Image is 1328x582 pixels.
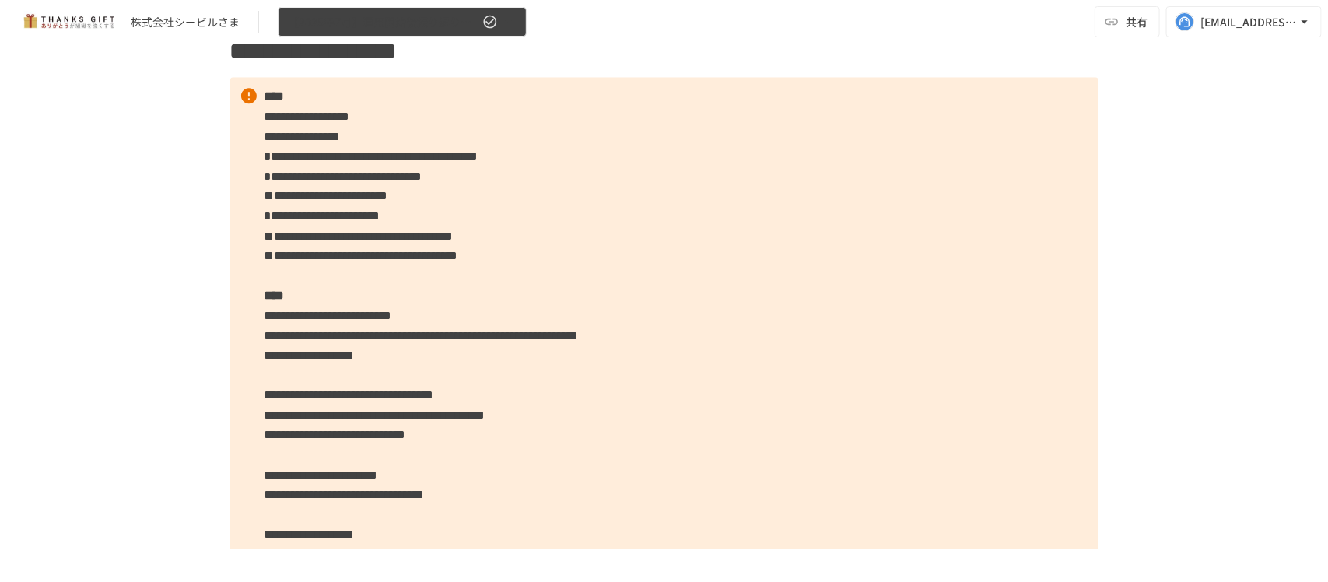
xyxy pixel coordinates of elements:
button: [EMAIL_ADDRESS][DOMAIN_NAME] [1166,6,1322,37]
span: 共有 [1126,13,1148,30]
button: 共有 [1095,6,1160,37]
div: 株式会社シービルさま [131,14,240,30]
button: 【2025年7月】運用開始後振り返りミーティング [278,7,527,37]
img: mMP1OxWUAhQbsRWCurg7vIHe5HqDpP7qZo7fRoNLXQh [19,9,118,34]
span: 【2025年7月】運用開始後振り返りミーティング [288,12,479,32]
div: [EMAIL_ADDRESS][DOMAIN_NAME] [1200,12,1297,32]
